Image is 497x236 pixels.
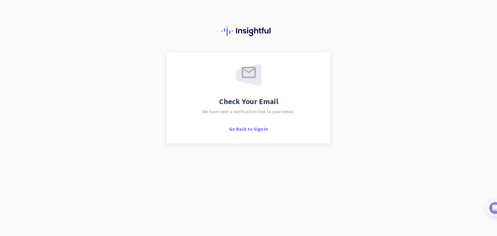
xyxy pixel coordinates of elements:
[229,126,268,132] span: Go Back to Sign In
[202,109,295,114] span: We have sent a verification link to your email.
[236,64,261,86] img: email-sent
[221,26,276,36] img: Insightful
[219,98,278,105] span: Check Your Email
